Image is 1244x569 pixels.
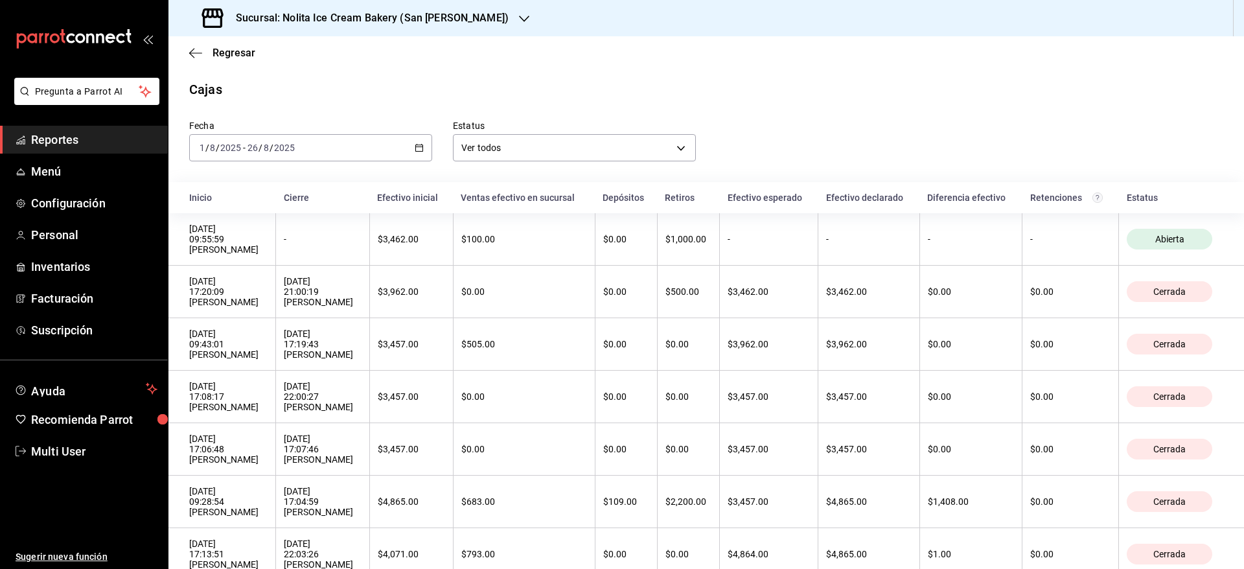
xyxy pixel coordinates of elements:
span: Configuración [31,194,157,212]
div: [DATE] 17:04:59 [PERSON_NAME] [284,486,361,517]
input: -- [199,143,205,153]
div: $3,462.00 [826,286,911,297]
span: Multi User [31,443,157,460]
div: $0.00 [1030,444,1111,454]
span: Facturación [31,290,157,307]
div: $3,457.00 [378,391,445,402]
label: Estatus [453,121,696,130]
div: $0.00 [603,391,649,402]
div: $4,864.00 [728,549,810,559]
div: $3,457.00 [378,444,445,454]
button: Regresar [189,47,255,59]
div: $3,457.00 [728,496,810,507]
div: [DATE] 17:07:46 [PERSON_NAME] [284,434,361,465]
input: ---- [273,143,295,153]
span: Reportes [31,131,157,148]
div: Estatus [1127,192,1223,203]
span: Cerrada [1148,339,1191,349]
div: - [826,234,911,244]
input: -- [263,143,270,153]
div: $0.00 [1030,549,1111,559]
div: - [728,234,810,244]
div: $0.00 [928,444,1015,454]
div: $3,457.00 [378,339,445,349]
span: Sugerir nueva función [16,550,157,564]
div: $683.00 [461,496,587,507]
span: Cerrada [1148,496,1191,507]
div: [DATE] 17:06:48 [PERSON_NAME] [189,434,268,465]
span: Abierta [1150,234,1190,244]
div: $0.00 [603,234,649,244]
span: Cerrada [1148,444,1191,454]
div: - [1030,234,1111,244]
div: $0.00 [461,391,587,402]
label: Fecha [189,121,432,130]
div: [DATE] 09:28:54 [PERSON_NAME] [189,486,268,517]
div: $3,962.00 [826,339,911,349]
span: Recomienda Parrot [31,411,157,428]
div: $500.00 [665,286,711,297]
div: $4,071.00 [378,549,445,559]
div: Cierre [284,192,362,203]
div: Cajas [189,80,222,99]
div: $0.00 [461,444,587,454]
div: $1.00 [928,549,1015,559]
span: / [216,143,220,153]
div: [DATE] 17:08:17 [PERSON_NAME] [189,381,268,412]
input: ---- [220,143,242,153]
div: $100.00 [461,234,587,244]
div: [DATE] 17:19:43 [PERSON_NAME] [284,329,361,360]
div: [DATE] 09:55:59 [PERSON_NAME] [189,224,268,255]
span: / [205,143,209,153]
div: $0.00 [665,444,711,454]
div: $0.00 [603,444,649,454]
div: $0.00 [928,391,1015,402]
div: $3,457.00 [826,391,911,402]
div: $3,962.00 [728,339,810,349]
div: $0.00 [665,339,711,349]
span: Regresar [213,47,255,59]
div: $0.00 [665,549,711,559]
div: Ver todos [453,134,696,161]
div: $0.00 [928,339,1015,349]
span: Cerrada [1148,286,1191,297]
div: Retiros [665,192,711,203]
div: $3,457.00 [728,444,810,454]
span: Inventarios [31,258,157,275]
div: - [928,234,1015,244]
div: $0.00 [1030,286,1111,297]
div: $3,462.00 [378,234,445,244]
h3: Sucursal: Nolita Ice Cream Bakery (San [PERSON_NAME]) [225,10,509,26]
span: Cerrada [1148,549,1191,559]
div: $3,457.00 [826,444,911,454]
div: $2,200.00 [665,496,711,507]
span: Ayuda [31,381,141,397]
div: $0.00 [603,339,649,349]
div: $3,462.00 [728,286,810,297]
div: $0.00 [928,286,1015,297]
input: -- [209,143,216,153]
div: $1,000.00 [665,234,711,244]
div: $3,962.00 [378,286,445,297]
div: $0.00 [603,286,649,297]
span: Suscripción [31,321,157,339]
div: [DATE] 09:43:01 [PERSON_NAME] [189,329,268,360]
div: Inicio [189,192,268,203]
div: Ventas efectivo en sucursal [461,192,587,203]
div: [DATE] 21:00:19 [PERSON_NAME] [284,276,361,307]
div: $0.00 [1030,496,1111,507]
span: - [243,143,246,153]
span: / [259,143,262,153]
span: Cerrada [1148,391,1191,402]
div: Retenciones [1030,192,1111,203]
button: Pregunta a Parrot AI [14,78,159,105]
div: - [284,234,361,244]
div: [DATE] 22:00:27 [PERSON_NAME] [284,381,361,412]
input: -- [247,143,259,153]
a: Pregunta a Parrot AI [9,94,159,108]
div: Depósitos [603,192,649,203]
div: $793.00 [461,549,587,559]
div: [DATE] 17:20:09 [PERSON_NAME] [189,276,268,307]
div: $109.00 [603,496,649,507]
div: $4,865.00 [826,496,911,507]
